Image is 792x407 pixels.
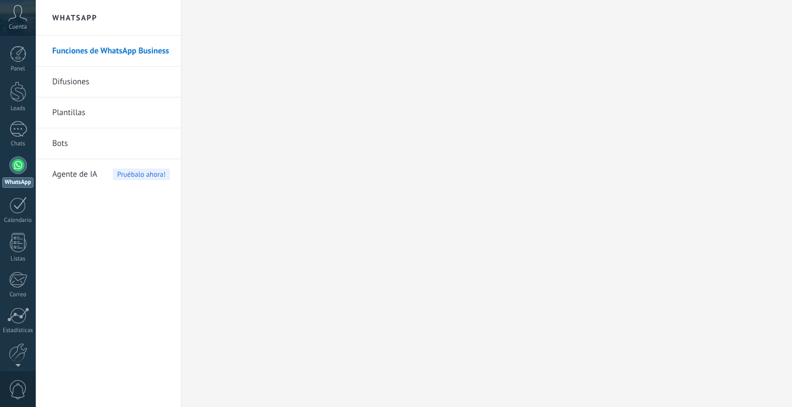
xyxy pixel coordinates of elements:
[2,327,34,334] div: Estadísticas
[52,159,97,190] span: Agente de IA
[2,105,34,112] div: Leads
[36,128,181,159] li: Bots
[2,217,34,224] div: Calendario
[2,256,34,263] div: Listas
[52,97,170,128] a: Plantillas
[2,140,34,148] div: Chats
[52,67,170,97] a: Difusiones
[113,169,170,180] span: Pruébalo ahora!
[36,159,181,189] li: Agente de IA
[2,66,34,73] div: Panel
[2,177,34,188] div: WhatsApp
[52,128,170,159] a: Bots
[9,24,27,31] span: Cuenta
[2,291,34,299] div: Correo
[52,36,170,67] a: Funciones de WhatsApp Business
[52,159,170,190] a: Agente de IAPruébalo ahora!
[36,97,181,128] li: Plantillas
[36,36,181,67] li: Funciones de WhatsApp Business
[36,67,181,97] li: Difusiones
